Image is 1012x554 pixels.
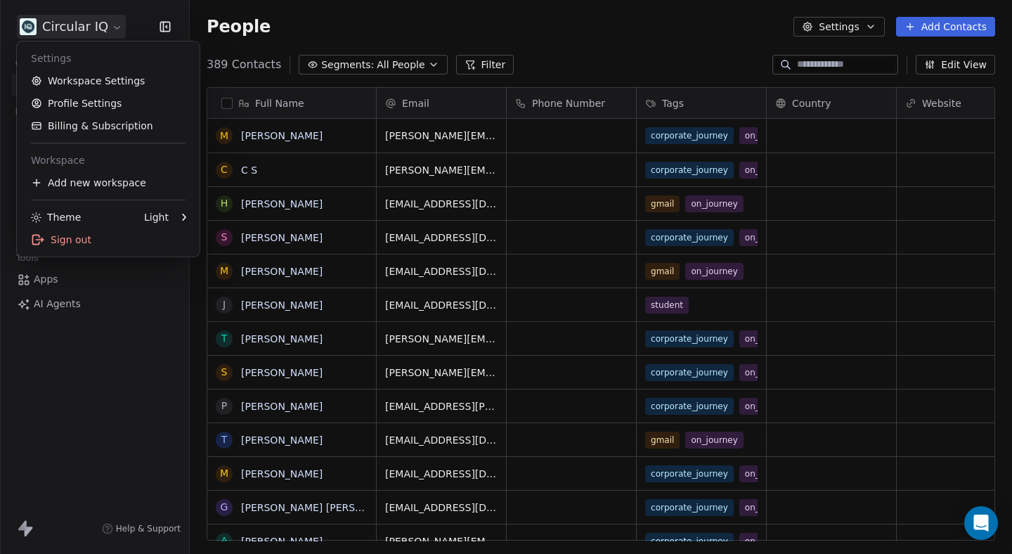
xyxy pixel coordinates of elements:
div: Workspace [22,149,194,172]
div: Settings [22,47,194,70]
div: Light [144,210,169,224]
div: Sign out [22,228,194,251]
div: Theme [31,210,81,224]
a: Profile Settings [22,92,194,115]
div: Add new workspace [22,172,194,194]
a: Workspace Settings [22,70,194,92]
a: Billing & Subscription [22,115,194,137]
